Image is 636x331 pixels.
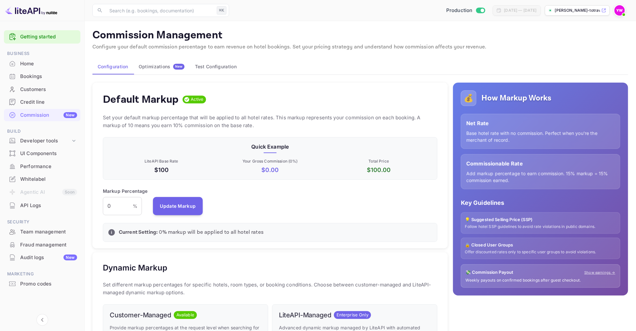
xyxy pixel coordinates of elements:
[20,280,77,288] div: Promo codes
[5,5,57,16] img: LiteAPI logo
[103,188,148,194] p: Markup Percentage
[466,278,615,283] p: Weekly payouts on confirmed bookings after guest checkout.
[139,64,185,70] div: Optimizations
[20,86,77,93] div: Customers
[188,96,206,103] span: Active
[110,311,171,319] h6: Customer-Managed
[465,242,616,248] p: 🔒 Closed User Groups
[4,109,80,121] a: CommissionNew
[504,7,537,13] div: [DATE] — [DATE]
[103,281,437,297] p: Set different markup percentages for specific hotels, room types, or booking conditions. Choose b...
[4,30,80,44] div: Getting started
[173,64,185,69] span: New
[103,114,437,129] p: Set your default markup percentage that will be applied to all hotel rates. This markup represent...
[4,239,80,251] a: Fraud management
[20,254,77,261] div: Audit logs
[105,4,214,17] input: Search (e.g. bookings, documentation)
[20,176,77,183] div: Whitelabel
[217,165,323,174] p: $ 0.00
[20,99,77,106] div: Credit line
[4,135,80,147] div: Developer tools
[4,239,80,251] div: Fraud management
[153,197,203,215] button: Update Markup
[444,7,488,14] div: Switch to Sandbox mode
[334,312,371,318] span: Enterprise Only
[63,112,77,118] div: New
[133,203,137,209] p: %
[555,7,600,13] p: [PERSON_NAME]-totravel...
[63,255,77,260] div: New
[108,158,214,164] p: LiteAPI Base Rate
[20,228,77,236] div: Team management
[20,163,77,170] div: Performance
[482,93,552,103] h5: How Markup Works
[465,217,616,223] p: 💡 Suggested Selling Price (SSP)
[446,7,473,14] span: Production
[464,92,474,104] p: 💰
[465,249,616,255] p: Offer discounted rates only to specific user groups to avoid violations.
[4,226,80,238] a: Team management
[4,70,80,82] a: Bookings
[465,224,616,230] p: Follow hotel SSP guidelines to avoid rate violations in public domains.
[466,170,615,184] p: Add markup percentage to earn commission. 15% markup = 15% commission earned.
[92,59,133,74] button: Configuration
[466,130,615,143] p: Base hotel rate with no commission. Perfect when you're the merchant of record.
[92,29,628,42] p: Commission Management
[20,241,77,249] div: Fraud management
[108,165,214,174] p: $100
[279,311,331,319] h6: LiteAPI-Managed
[4,199,80,211] a: API Logs
[119,229,432,236] p: 0 % markup will be applied to all hotel rates
[4,278,80,290] div: Promo codes
[4,226,80,238] div: Team management
[4,96,80,109] div: Credit line
[4,96,80,108] a: Credit line
[4,173,80,186] div: Whitelabel
[4,50,80,57] span: Business
[20,137,71,145] div: Developer tools
[103,263,167,273] h5: Dynamic Markup
[190,59,242,74] button: Test Configuration
[4,160,80,172] a: Performance
[217,158,323,164] p: Your Gross Commission ( 0 %)
[20,202,77,209] div: API Logs
[174,312,197,318] span: Available
[4,128,80,135] span: Build
[111,230,112,235] p: i
[103,93,179,106] h4: Default Markup
[585,270,615,275] a: Show earnings →
[20,73,77,80] div: Bookings
[461,198,620,207] p: Key Guidelines
[326,158,432,164] p: Total Price
[4,271,80,278] span: Marketing
[4,70,80,83] div: Bookings
[108,143,432,151] p: Quick Example
[4,58,80,70] a: Home
[615,5,625,16] img: Yahav Winkler
[20,60,77,68] div: Home
[466,269,514,276] p: 💸 Commission Payout
[20,150,77,157] div: UI Components
[4,83,80,96] div: Customers
[466,119,615,127] p: Net Rate
[20,112,77,119] div: Commission
[4,83,80,95] a: Customers
[36,314,48,326] button: Collapse navigation
[4,173,80,185] a: Whitelabel
[466,160,615,167] p: Commissionable Rate
[4,278,80,290] a: Promo codes
[326,165,432,174] p: $ 100.00
[4,218,80,226] span: Security
[4,109,80,122] div: CommissionNew
[20,33,77,41] a: Getting started
[103,197,133,215] input: 0
[119,229,158,236] strong: Current Setting:
[92,43,628,51] p: Configure your default commission percentage to earn revenue on hotel bookings. Set your pricing ...
[4,251,80,263] a: Audit logsNew
[4,147,80,159] a: UI Components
